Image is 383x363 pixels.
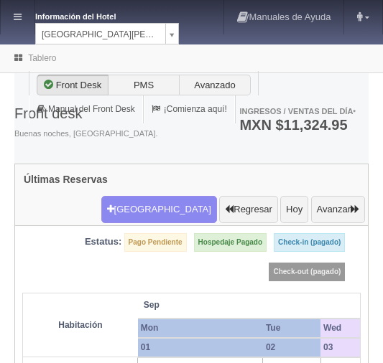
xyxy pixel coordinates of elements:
span: Sep [144,299,315,311]
a: [GEOGRAPHIC_DATA][PERSON_NAME] [35,23,179,44]
button: Avanzar [311,196,365,223]
a: Tablero [28,53,56,63]
label: Front Desk [37,75,109,96]
h4: Últimas Reservas [24,174,108,185]
th: Wed [320,319,382,338]
strong: Habitación [58,320,102,330]
label: Check-in (pagado) [274,233,345,252]
th: 01 [138,338,263,357]
th: 02 [263,338,320,357]
label: Hospedaje Pagado [194,233,267,252]
label: Estatus: [85,235,121,249]
label: Check-out (pagado) [269,263,345,281]
span: [GEOGRAPHIC_DATA][PERSON_NAME] [42,24,160,45]
th: 03 [320,338,382,357]
button: Regresar [219,196,277,223]
a: ¡Comienza aquí! [144,95,235,123]
h3: MXN $11,324.95 [239,118,356,132]
h3: Front desk [14,105,158,121]
span: Ingresos / Ventas del día [239,107,356,115]
button: Hoy [280,196,308,223]
a: Manual del Front Desk [29,95,143,123]
button: [GEOGRAPHIC_DATA] [101,196,217,223]
th: Tue [263,319,320,338]
label: PMS [108,75,180,96]
label: Avanzado [179,75,251,96]
label: Pago Pendiente [124,233,187,252]
th: Mon [138,319,263,338]
span: Buenas noches, [GEOGRAPHIC_DATA]. [14,128,158,140]
dt: Información del Hotel [35,7,150,23]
